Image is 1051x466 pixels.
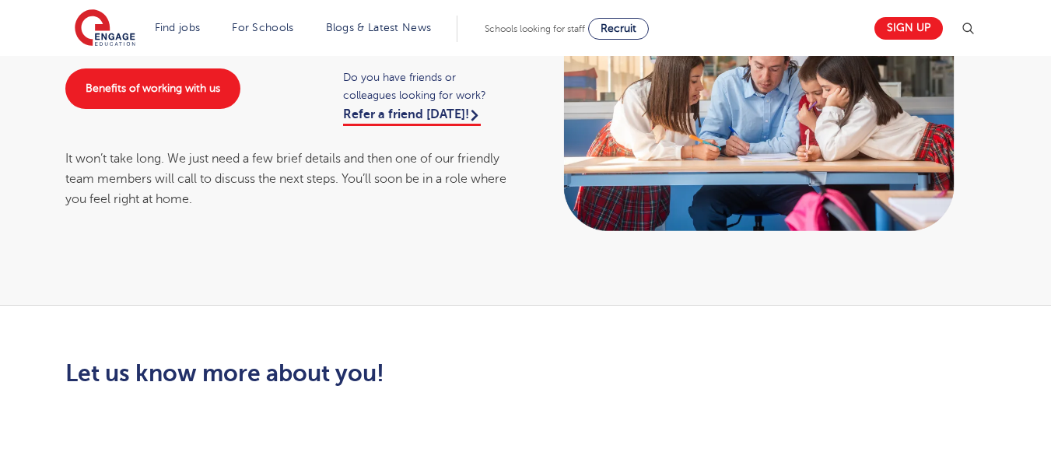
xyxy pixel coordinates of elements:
[65,68,240,109] a: Benefits of working with us
[65,149,510,210] div: It won’t take long. We just need a few brief details and then one of our friendly team members wi...
[601,23,636,34] span: Recruit
[343,107,481,126] a: Refer a friend [DATE]!
[232,22,293,33] a: For Schools
[874,17,943,40] a: Sign up
[75,9,135,48] img: Engage Education
[65,360,671,387] h2: Let us know more about you!
[588,18,649,40] a: Recruit
[485,23,585,34] span: Schools looking for staff
[326,22,432,33] a: Blogs & Latest News
[155,22,201,33] a: Find jobs
[343,68,510,104] span: Do you have friends or colleagues looking for work?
